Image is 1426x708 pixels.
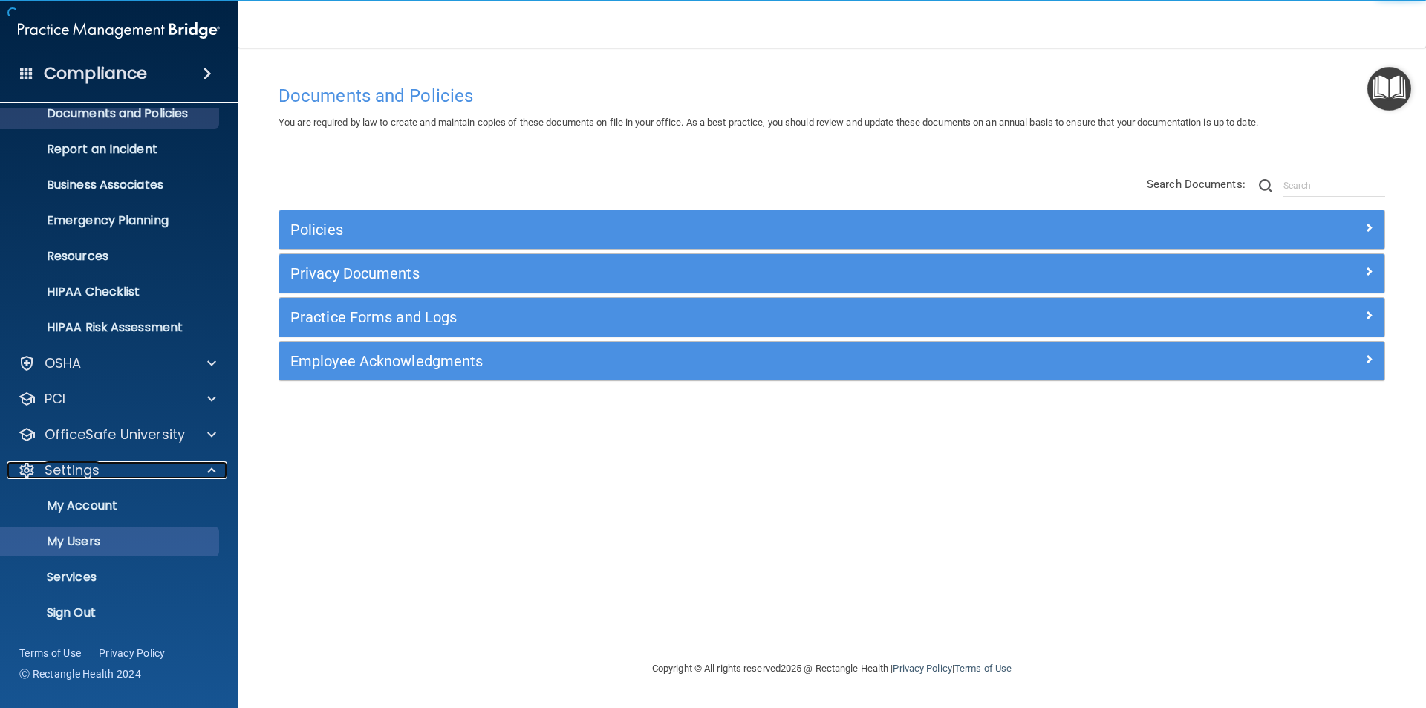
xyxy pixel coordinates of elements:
a: OfficeSafe University [18,426,216,444]
h4: Documents and Policies [279,86,1385,105]
p: Business Associates [10,178,212,192]
p: My Users [10,534,212,549]
span: You are required by law to create and maintain copies of these documents on file in your office. ... [279,117,1258,128]
div: Copyright © All rights reserved 2025 @ Rectangle Health | | [561,645,1103,692]
h5: Policies [290,221,1097,238]
p: Report an Incident [10,142,212,157]
p: PCI [45,390,65,408]
a: Privacy Policy [893,663,951,674]
p: Services [10,570,212,585]
span: Search Documents: [1147,178,1246,191]
a: Practice Forms and Logs [290,305,1373,329]
a: OSHA [18,354,216,372]
p: HIPAA Risk Assessment [10,320,212,335]
a: PCI [18,390,216,408]
input: Search [1283,175,1385,197]
a: Privacy Policy [99,646,166,660]
p: My Account [10,498,212,513]
button: Open Resource Center [1367,67,1411,111]
p: OfficeSafe University [45,426,185,444]
p: Documents and Policies [10,106,212,121]
p: OSHA [45,354,82,372]
a: Terms of Use [19,646,81,660]
span: Ⓒ Rectangle Health 2024 [19,666,141,681]
p: HIPAA Checklist [10,285,212,299]
h5: Practice Forms and Logs [290,309,1097,325]
h4: Compliance [44,63,147,84]
a: Employee Acknowledgments [290,349,1373,373]
p: Sign Out [10,605,212,620]
a: Terms of Use [954,663,1012,674]
a: Policies [290,218,1373,241]
p: Settings [45,461,100,479]
h5: Privacy Documents [290,265,1097,282]
img: PMB logo [18,16,220,45]
a: Privacy Documents [290,262,1373,285]
p: Emergency Planning [10,213,212,228]
h5: Employee Acknowledgments [290,353,1097,369]
a: Settings [18,461,216,479]
img: ic-search.3b580494.png [1259,179,1272,192]
p: Resources [10,249,212,264]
